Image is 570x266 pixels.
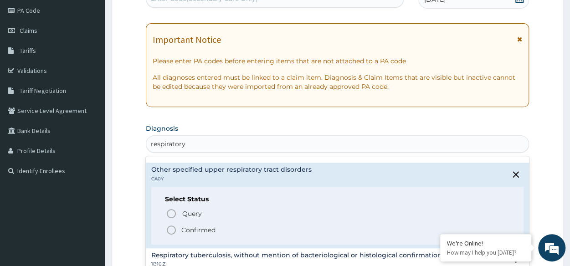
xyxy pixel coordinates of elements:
[17,46,37,68] img: d_794563401_company_1708531726252_794563401
[151,166,312,173] h4: Other specified upper respiratory tract disorders
[146,124,178,133] label: Diagnosis
[47,51,153,63] div: Chat with us now
[165,196,510,203] h6: Select Status
[153,35,221,45] h1: Important Notice
[166,225,177,235] i: status option filled
[20,46,36,55] span: Tariffs
[20,87,66,95] span: Tariff Negotiation
[149,5,171,26] div: Minimize live chat window
[166,208,177,219] i: status option query
[182,209,202,218] span: Query
[5,173,174,205] textarea: Type your message and hit 'Enter'
[53,77,126,169] span: We're online!
[181,225,216,235] p: Confirmed
[151,176,312,182] p: CA0Y
[510,169,521,180] i: close select status
[447,249,524,256] p: How may I help you today?
[20,26,37,35] span: Claims
[447,239,524,247] div: We're Online!
[153,73,522,91] p: All diagnoses entered must be linked to a claim item. Diagnosis & Claim Items that are visible bu...
[151,252,442,259] h4: Respiratory tuberculosis, without mention of bacteriological or histological confirmation
[153,56,522,66] p: Please enter PA codes before entering items that are not attached to a PA code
